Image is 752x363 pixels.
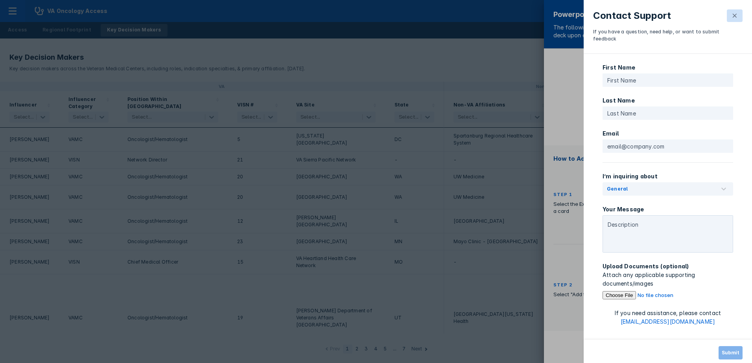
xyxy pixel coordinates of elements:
[603,106,733,120] input: Last Name
[603,309,733,326] p: If you need assistance, please contact
[603,172,733,181] p: I’m inquiring about
[603,96,733,105] p: Last Name
[607,185,628,192] div: General
[719,346,743,359] button: Submit
[603,271,733,288] p: Attach any applicable supporting documents/images
[603,205,733,214] p: Your Message
[593,10,671,21] p: Contact Support
[603,129,733,138] p: Email
[603,139,733,153] input: email@company.com
[603,73,733,87] input: First Name
[603,63,733,72] p: First Name
[621,318,715,325] a: [EMAIL_ADDRESS][DOMAIN_NAME]
[593,28,743,42] p: If you have a question, need help, or want to submit feedback
[603,262,733,271] p: Upload Documents (optional)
